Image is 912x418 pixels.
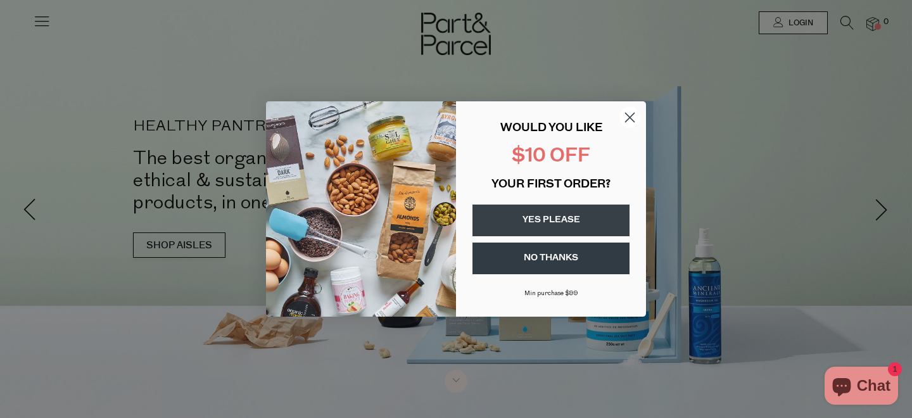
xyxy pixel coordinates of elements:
button: NO THANKS [472,243,630,274]
button: YES PLEASE [472,205,630,236]
span: Min purchase $99 [524,290,578,297]
span: $10 OFF [512,147,590,167]
span: WOULD YOU LIKE [500,123,602,134]
button: Close dialog [619,106,641,129]
span: YOUR FIRST ORDER? [491,179,611,191]
inbox-online-store-chat: Shopify online store chat [821,367,902,408]
img: 43fba0fb-7538-40bc-babb-ffb1a4d097bc.jpeg [266,101,456,317]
